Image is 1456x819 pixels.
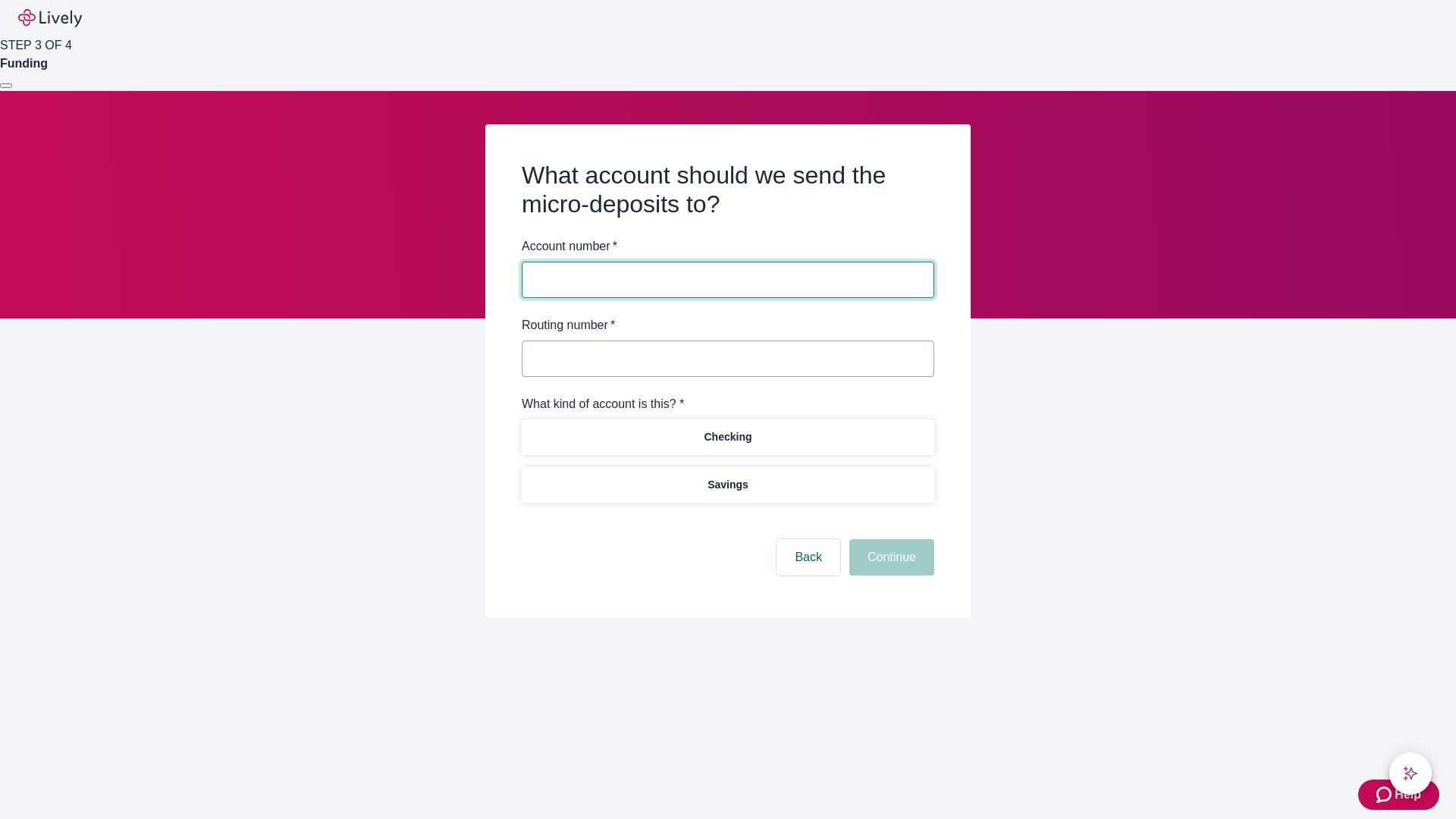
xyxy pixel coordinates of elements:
[708,477,748,493] p: Savings
[1395,786,1421,804] span: Help
[1376,786,1395,804] svg: Zendesk support icon
[777,539,840,576] button: Back
[1358,780,1439,810] button: Zendesk support iconHelp
[1389,752,1432,795] button: chat
[522,419,934,455] button: Checking
[1403,766,1418,781] svg: Lively AI Assistant
[18,9,82,27] img: Lively
[522,316,615,334] label: Routing number
[522,395,684,413] label: What kind of account is this? *
[522,467,934,503] button: Savings
[704,429,752,445] p: Checking
[522,161,934,219] h2: What account should we send the micro-deposits to?
[522,237,617,256] label: Account number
